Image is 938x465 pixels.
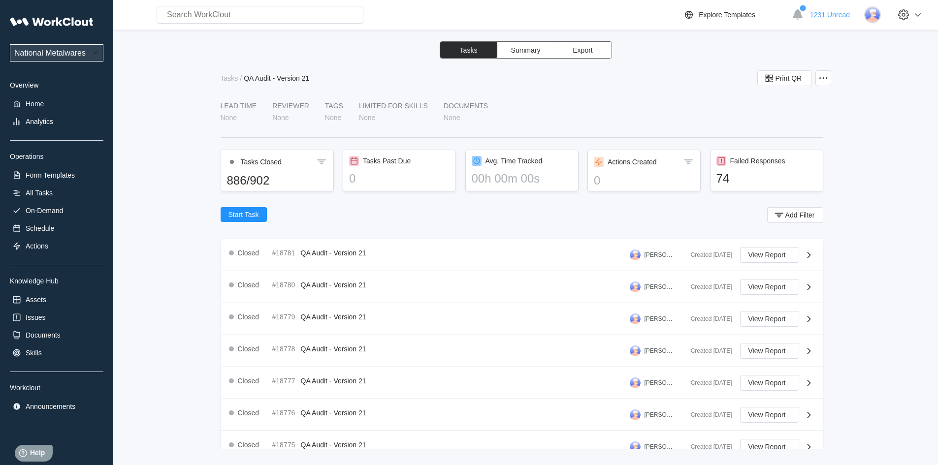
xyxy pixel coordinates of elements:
div: [PERSON_NAME] [645,443,675,450]
div: Closed [238,441,259,449]
img: user-3.png [630,281,641,292]
div: 74 [716,172,817,186]
div: [PERSON_NAME] [645,315,675,322]
div: QA Audit - Version 21 [244,74,309,82]
div: Workclout [10,384,103,392]
img: user-3.png [630,409,641,420]
div: Schedule [26,224,54,232]
div: None [444,114,460,122]
div: Assets [26,296,46,304]
div: [PERSON_NAME] [645,283,675,290]
a: Home [10,97,103,111]
div: Issues [26,313,45,321]
span: QA Audit - Version 21 [301,409,366,417]
div: 0 [594,174,694,187]
div: LIMITED FOR SKILLS [359,102,428,110]
div: Tags [325,102,343,110]
a: Schedule [10,221,103,235]
button: Summary [497,42,554,58]
div: 00h 00m 00s [472,172,572,186]
div: Documents [26,331,61,339]
div: LEAD TIME [221,102,257,110]
div: #18781 [272,249,297,257]
div: Created [DATE] [683,347,732,354]
div: Home [26,100,44,108]
span: QA Audit - Version 21 [301,249,366,257]
button: View Report [740,311,799,327]
div: 0 [349,172,450,186]
div: Knowledge Hub [10,277,103,285]
span: View Report [748,347,786,354]
img: user-3.png [864,6,881,23]
img: user-3.png [630,313,641,324]
input: Search WorkClout [157,6,363,24]
span: View Report [748,411,786,418]
div: / [240,74,242,82]
div: Created [DATE] [683,411,732,418]
div: Actions Created [608,158,657,166]
div: Closed [238,249,259,257]
button: View Report [740,343,799,359]
img: user-3.png [630,441,641,452]
div: Created [DATE] [683,443,732,450]
span: QA Audit - Version 21 [301,281,366,289]
div: Avg. Time Tracked [485,157,543,165]
div: Documents [444,102,488,110]
div: Closed [238,313,259,321]
div: Tasks [221,74,238,82]
div: [PERSON_NAME] [645,251,675,258]
a: Form Templates [10,168,103,182]
button: View Report [740,375,799,391]
div: Operations [10,153,103,160]
div: #18779 [272,313,297,321]
a: Tasks [221,74,240,82]
a: On-Demand [10,204,103,217]
img: user-3.png [630,249,641,260]
a: Documents [10,328,103,342]
div: 886/902 [227,174,327,187]
span: Start Task [228,211,259,218]
div: Created [DATE] [683,379,732,386]
div: None [359,114,375,122]
div: Closed [238,409,259,417]
div: Created [DATE] [683,315,732,322]
button: Add Filter [767,207,823,223]
div: Actions [26,242,48,250]
div: On-Demand [26,207,63,215]
span: View Report [748,283,786,290]
span: QA Audit - Version 21 [301,313,366,321]
span: View Report [748,443,786,450]
span: QA Audit - Version 21 [301,441,366,449]
span: Add Filter [785,212,815,218]
a: Closed#18775QA Audit - Version 21[PERSON_NAME]Created [DATE]View Report [221,431,823,463]
button: View Report [740,279,799,295]
div: Skills [26,349,42,357]
a: Assets [10,293,103,307]
div: None [325,114,341,122]
span: QA Audit - Version 21 [301,377,366,385]
a: Issues [10,310,103,324]
button: Start Task [221,207,267,222]
div: All Tasks [26,189,53,197]
div: #18776 [272,409,297,417]
span: 1231 Unread [810,11,850,19]
div: #18780 [272,281,297,289]
div: #18778 [272,345,297,353]
div: #18777 [272,377,297,385]
button: Print QR [757,70,811,86]
button: Tasks [440,42,497,58]
a: Skills [10,346,103,360]
button: View Report [740,439,799,455]
div: None [272,114,289,122]
a: Closed#18778QA Audit - Version 21[PERSON_NAME]Created [DATE]View Report [221,335,823,367]
a: Closed#18781QA Audit - Version 21[PERSON_NAME]Created [DATE]View Report [221,239,823,271]
a: Analytics [10,115,103,128]
div: #18775 [272,441,297,449]
span: Summary [511,47,541,54]
span: View Report [748,315,786,322]
a: Closed#18779QA Audit - Version 21[PERSON_NAME]Created [DATE]View Report [221,303,823,335]
div: Created [DATE] [683,251,732,258]
div: [PERSON_NAME] [645,379,675,386]
div: Tasks Closed [241,158,282,166]
div: Closed [238,377,259,385]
